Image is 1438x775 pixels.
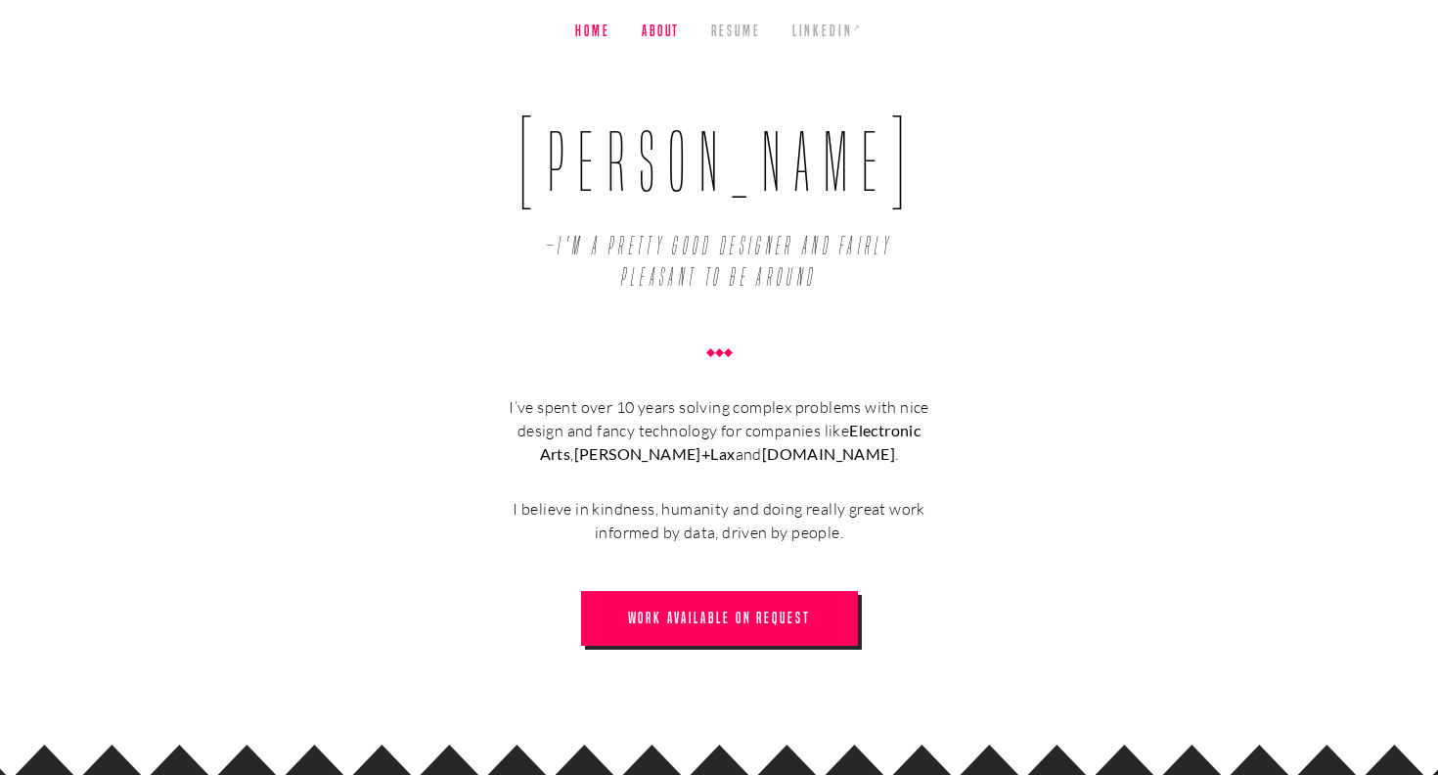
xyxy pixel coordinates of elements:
[581,591,858,646] a: Work Available on Request
[504,395,935,466] p: I’ve spent over 10 years solving complex problems with nice design and fancy technology for compa...
[574,444,736,463] strong: [PERSON_NAME]+Lax
[762,444,895,463] strong: [DOMAIN_NAME]
[853,23,863,32] sup: ↗
[504,497,935,544] p: I believe in kindness, humanity and doing really great work informed by data, driven by people.
[509,215,929,294] span: I'm a pretty good designer and fairly pleasant to be around
[288,110,1150,294] h1: [PERSON_NAME]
